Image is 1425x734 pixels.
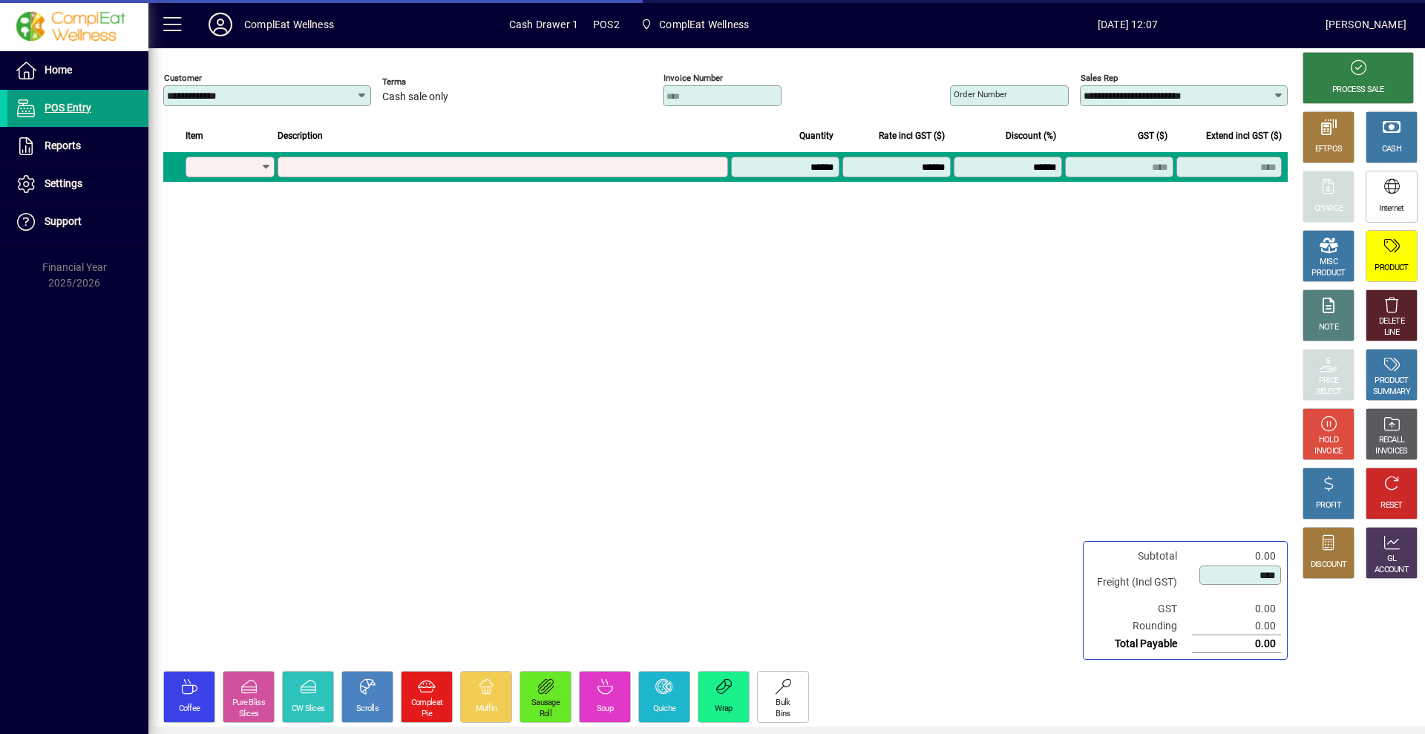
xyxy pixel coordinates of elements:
td: GST [1090,600,1192,617]
td: 0.00 [1192,617,1281,635]
td: 0.00 [1192,635,1281,653]
button: Profile [197,11,244,38]
span: Terms [382,77,471,87]
span: Cash Drawer 1 [509,13,578,36]
a: Home [7,52,148,89]
a: Reports [7,128,148,165]
div: ComplEat Wellness [244,13,334,36]
a: Support [7,203,148,240]
div: EFTPOS [1315,144,1343,155]
span: Item [186,128,203,144]
span: ComplEat Wellness [659,13,749,36]
td: 0.00 [1192,548,1281,565]
div: Compleat [411,698,442,709]
div: CW Slices [292,704,325,715]
div: PROCESS SALE [1332,85,1384,96]
div: DELETE [1379,316,1404,327]
div: CHARGE [1314,203,1343,214]
mat-label: Customer [164,73,202,83]
div: Bulk [776,698,790,709]
span: Description [278,128,323,144]
div: PROFIT [1316,500,1341,511]
div: RECALL [1379,435,1405,446]
div: MISC [1320,257,1337,268]
div: Bins [776,709,790,720]
span: ComplEat Wellness [635,11,755,38]
div: INVOICE [1314,446,1342,457]
td: Total Payable [1090,635,1192,653]
div: Sausage [531,698,560,709]
div: Wrap [715,704,732,715]
span: Cash sale only [382,91,448,103]
div: DISCOUNT [1311,560,1346,571]
div: PRODUCT [1375,376,1408,387]
div: PRICE [1319,376,1339,387]
div: Muffin [476,704,497,715]
span: Discount (%) [1006,128,1056,144]
mat-label: Order number [954,89,1007,99]
div: PRODUCT [1311,268,1345,279]
div: [PERSON_NAME] [1326,13,1406,36]
span: Rate incl GST ($) [879,128,945,144]
span: Quantity [799,128,833,144]
div: Slices [239,709,259,720]
td: Subtotal [1090,548,1192,565]
a: Settings [7,166,148,203]
div: SELECT [1316,387,1342,398]
div: SUMMARY [1373,387,1410,398]
div: PRODUCT [1375,263,1408,274]
span: [DATE] 12:07 [930,13,1326,36]
span: Settings [45,177,82,189]
div: Quiche [653,704,676,715]
div: Soup [597,704,613,715]
mat-label: Invoice number [664,73,723,83]
div: ACCOUNT [1375,565,1409,576]
td: 0.00 [1192,600,1281,617]
div: INVOICES [1375,446,1407,457]
span: GST ($) [1138,128,1167,144]
div: Pure Bliss [232,698,265,709]
mat-label: Sales rep [1081,73,1118,83]
div: HOLD [1319,435,1338,446]
td: Freight (Incl GST) [1090,565,1192,600]
div: LINE [1384,327,1399,338]
div: Scrolls [356,704,379,715]
td: Rounding [1090,617,1192,635]
div: NOTE [1319,322,1338,333]
div: Coffee [179,704,200,715]
span: Reports [45,140,81,151]
div: CASH [1382,144,1401,155]
span: Extend incl GST ($) [1206,128,1282,144]
div: Pie [422,709,432,720]
span: Support [45,215,82,227]
span: POS Entry [45,102,91,114]
div: GL [1387,554,1397,565]
div: Internet [1379,203,1403,214]
div: RESET [1380,500,1403,511]
span: Home [45,64,72,76]
div: Roll [540,709,551,720]
span: POS2 [593,13,620,36]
